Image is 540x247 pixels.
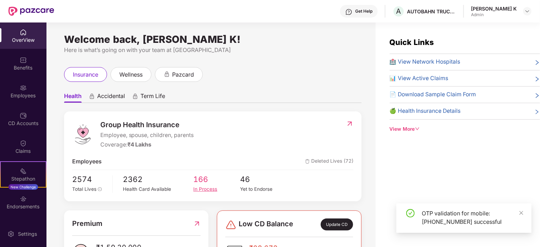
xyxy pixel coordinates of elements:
span: ₹4 Lakhs [127,141,152,148]
img: svg+xml;base64,PHN2ZyBpZD0iQ0RfQWNjb3VudHMiIGRhdGEtbmFtZT0iQ0QgQWNjb3VudHMiIHhtbG5zPSJodHRwOi8vd3... [20,112,27,119]
img: RedirectIcon [346,120,353,127]
div: Health Card Available [123,186,194,193]
span: info-circle [98,187,102,191]
span: Term Life [140,92,165,103]
span: 📊 View Active Claims [390,74,448,83]
div: In Process [193,186,240,193]
span: pazcard [172,70,194,79]
div: Settings [16,230,39,238]
div: Here is what’s going on with your team at [GEOGRAPHIC_DATA] [64,46,362,54]
div: New Challenge [8,184,38,190]
span: 2362 [123,174,194,186]
span: Group Health Insurance [100,119,194,130]
img: deleteIcon [305,159,310,164]
span: wellness [119,70,143,79]
img: svg+xml;base64,PHN2ZyBpZD0iRGFuZ2VyLTMyeDMyIiB4bWxucz0iaHR0cDovL3d3dy53My5vcmcvMjAwMC9zdmciIHdpZH... [225,219,237,230]
img: svg+xml;base64,PHN2ZyBpZD0iQmVuZWZpdHMiIHhtbG5zPSJodHRwOi8vd3d3LnczLm9yZy8yMDAwL3N2ZyIgd2lkdGg9Ij... [20,57,27,64]
img: svg+xml;base64,PHN2ZyBpZD0iQ2xhaW0iIHhtbG5zPSJodHRwOi8vd3d3LnczLm9yZy8yMDAwL3N2ZyIgd2lkdGg9IjIwIi... [20,140,27,147]
div: [PERSON_NAME] K [471,5,517,12]
div: AUTOBAHN TRUCKING [407,8,456,15]
img: svg+xml;base64,PHN2ZyBpZD0iSG9tZSIgeG1sbnM9Imh0dHA6Ly93d3cudzMub3JnLzIwMDAvc3ZnIiB3aWR0aD0iMjAiIG... [20,29,27,36]
div: Coverage: [100,141,194,149]
span: Premium [72,218,102,229]
span: 2574 [72,174,107,186]
span: 46 [240,174,287,186]
span: Low CD Balance [239,219,293,230]
span: right [534,108,540,116]
div: View More [390,125,540,133]
div: Welcome back, [PERSON_NAME] K! [64,37,362,42]
img: svg+xml;base64,PHN2ZyBpZD0iRW5kb3JzZW1lbnRzIiB4bWxucz0iaHR0cDovL3d3dy53My5vcmcvMjAwMC9zdmciIHdpZH... [20,195,27,202]
div: animation [89,93,95,99]
img: svg+xml;base64,PHN2ZyBpZD0iRHJvcGRvd24tMzJ4MzIiIHhtbG5zPSJodHRwOi8vd3d3LnczLm9yZy8yMDAwL3N2ZyIgd2... [525,8,530,14]
span: Health [64,92,82,103]
span: Employees [72,157,102,166]
img: svg+xml;base64,PHN2ZyBpZD0iRW1wbG95ZWVzIiB4bWxucz0iaHR0cDovL3d3dy53My5vcmcvMjAwMC9zdmciIHdpZHRoPS... [20,84,27,91]
span: check-circle [406,209,415,217]
span: Quick Links [390,38,434,47]
span: right [534,92,540,99]
div: Update CD [321,219,353,230]
img: RedirectIcon [193,218,201,229]
span: Employee, spouse, children, parents [100,131,194,140]
div: Admin [471,12,517,18]
span: right [534,59,540,66]
img: svg+xml;base64,PHN2ZyB4bWxucz0iaHR0cDovL3d3dy53My5vcmcvMjAwMC9zdmciIHdpZHRoPSIyMSIgaGVpZ2h0PSIyMC... [20,168,27,175]
div: OTP validation for mobile: [PHONE_NUMBER] successful [422,209,523,226]
div: animation [132,93,138,99]
span: down [415,126,420,131]
span: Deleted Lives (72) [305,157,353,166]
span: 166 [193,174,240,186]
div: Yet to Endorse [240,186,287,193]
img: logo [72,124,93,145]
span: 🍏 Health Insurance Details [390,107,461,116]
img: svg+xml;base64,PHN2ZyBpZD0iSGVscC0zMngzMiIgeG1sbnM9Imh0dHA6Ly93d3cudzMub3JnLzIwMDAvc3ZnIiB3aWR0aD... [345,8,352,15]
span: close [519,210,524,215]
span: A [396,7,401,15]
span: Total Lives [72,186,96,192]
span: Accidental [97,92,125,103]
div: Get Help [355,8,372,14]
span: right [534,76,540,83]
span: 🏥 View Network Hospitals [390,58,460,66]
img: New Pazcare Logo [8,7,54,16]
div: Stepathon [1,175,46,182]
span: insurance [73,70,98,79]
span: 📄 Download Sample Claim Form [390,90,476,99]
img: svg+xml;base64,PHN2ZyBpZD0iU2V0dGluZy0yMHgyMCIgeG1sbnM9Imh0dHA6Ly93d3cudzMub3JnLzIwMDAvc3ZnIiB3aW... [7,230,14,238]
div: animation [164,71,170,77]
